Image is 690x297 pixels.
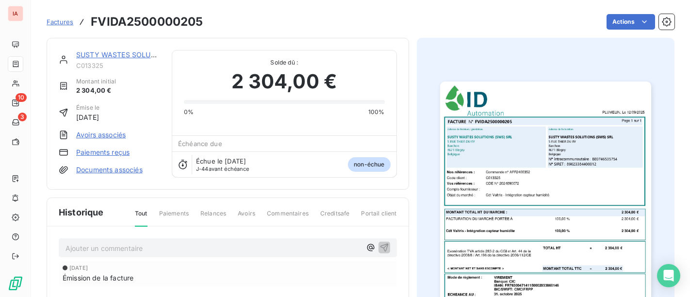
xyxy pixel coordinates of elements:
[178,140,222,148] span: Échéance due
[18,113,27,121] span: 3
[76,112,99,122] span: [DATE]
[135,209,148,227] span: Tout
[76,130,126,140] a: Avoirs associés
[196,165,209,172] span: J-44
[76,148,130,157] a: Paiements reçus
[200,209,226,226] span: Relances
[196,166,249,172] span: avant échéance
[607,14,655,30] button: Actions
[184,58,385,67] span: Solde dû :
[69,265,88,271] span: [DATE]
[76,165,143,175] a: Documents associés
[76,77,116,86] span: Montant initial
[76,86,116,96] span: 2 304,00 €
[238,209,255,226] span: Avoirs
[348,157,390,172] span: non-échue
[184,108,194,116] span: 0%
[76,50,210,59] a: SUSTY WASTES SOLUTIONS (SWS) SRL
[76,62,160,69] span: C013325
[91,13,203,31] h3: FVIDA2500000205
[16,93,27,102] span: 10
[196,157,246,165] span: Échue le [DATE]
[47,17,73,27] a: Factures
[368,108,385,116] span: 100%
[231,67,337,96] span: 2 304,00 €
[657,264,680,287] div: Open Intercom Messenger
[76,103,99,112] span: Émise le
[159,209,189,226] span: Paiements
[59,206,104,219] span: Historique
[267,209,309,226] span: Commentaires
[361,209,396,226] span: Portail client
[8,6,23,21] div: IA
[8,276,23,291] img: Logo LeanPay
[47,18,73,26] span: Factures
[63,273,133,283] span: Émission de la facture
[320,209,350,226] span: Creditsafe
